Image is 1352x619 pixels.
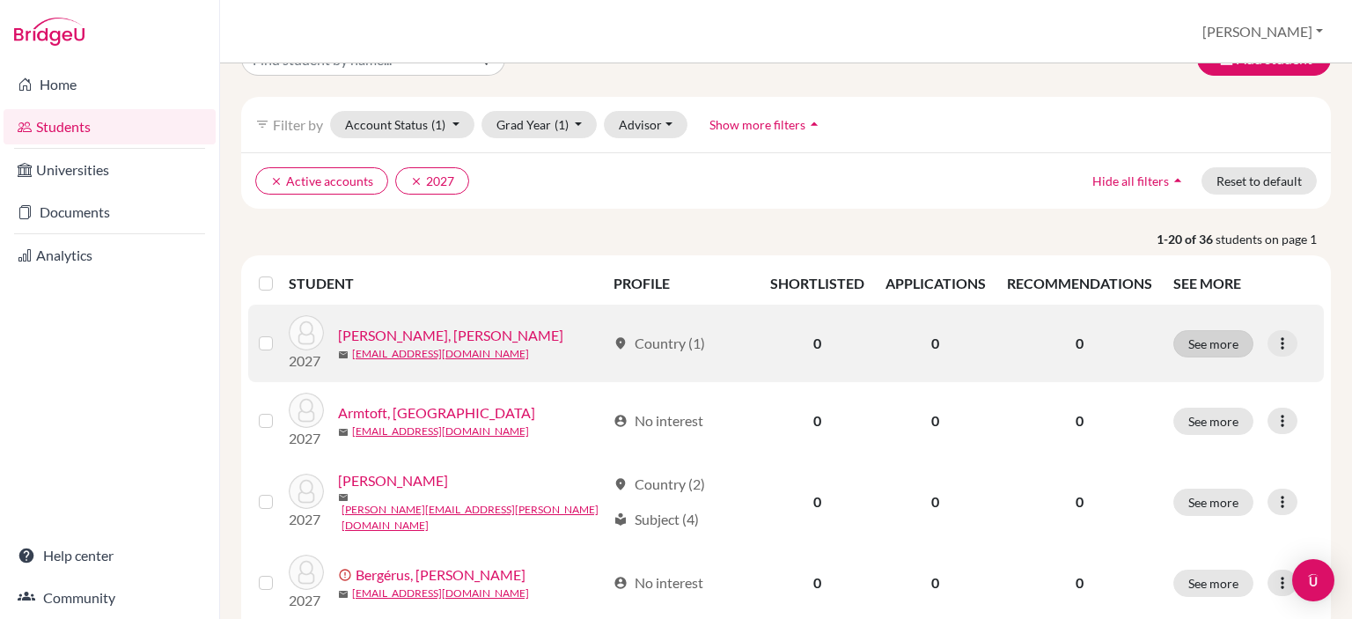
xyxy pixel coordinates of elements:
[1163,262,1324,305] th: SEE MORE
[338,492,349,503] span: mail
[614,576,628,590] span: account_circle
[1169,172,1187,189] i: arrow_drop_up
[614,336,628,350] span: location_on
[1173,330,1253,357] button: See more
[760,262,875,305] th: SHORTLISTED
[875,262,996,305] th: APPLICATIONS
[14,18,84,46] img: Bridge-U
[410,175,422,188] i: clear
[1007,410,1152,431] p: 0
[1157,230,1216,248] strong: 1-20 of 36
[431,117,445,132] span: (1)
[289,393,324,428] img: Armtoft, Victoria
[273,116,323,133] span: Filter by
[289,428,324,449] p: 2027
[289,350,324,372] p: 2027
[1007,333,1152,354] p: 0
[694,111,838,138] button: Show more filtersarrow_drop_up
[338,589,349,600] span: mail
[614,477,628,491] span: location_on
[603,262,760,305] th: PROFILE
[1292,559,1334,601] div: Open Intercom Messenger
[1077,167,1201,195] button: Hide all filtersarrow_drop_up
[1194,15,1331,48] button: [PERSON_NAME]
[4,195,216,230] a: Documents
[481,111,598,138] button: Grad Year(1)
[352,424,529,439] a: [EMAIL_ADDRESS][DOMAIN_NAME]
[614,414,628,428] span: account_circle
[760,460,875,544] td: 0
[604,111,687,138] button: Advisor
[614,509,699,530] div: Subject (4)
[338,350,349,360] span: mail
[760,305,875,382] td: 0
[289,315,324,350] img: Allard Klenell, Max
[338,470,448,491] a: [PERSON_NAME]
[875,382,996,460] td: 0
[709,117,805,132] span: Show more filters
[614,474,705,495] div: Country (2)
[395,167,469,195] button: clear2027
[338,402,535,424] a: Armtoft, [GEOGRAPHIC_DATA]
[342,502,606,534] a: [PERSON_NAME][EMAIL_ADDRESS][PERSON_NAME][DOMAIN_NAME]
[330,111,474,138] button: Account Status(1)
[1092,173,1169,188] span: Hide all filters
[4,238,216,273] a: Analytics
[352,346,529,362] a: [EMAIL_ADDRESS][DOMAIN_NAME]
[614,410,703,431] div: No interest
[289,590,324,611] p: 2027
[1201,167,1317,195] button: Reset to default
[289,262,603,305] th: STUDENT
[289,555,324,590] img: Bergérus, Izabella
[875,305,996,382] td: 0
[289,509,324,530] p: 2027
[338,325,563,346] a: [PERSON_NAME], [PERSON_NAME]
[4,109,216,144] a: Students
[255,117,269,131] i: filter_list
[805,115,823,133] i: arrow_drop_up
[996,262,1163,305] th: RECOMMENDATIONS
[352,586,529,601] a: [EMAIL_ADDRESS][DOMAIN_NAME]
[760,382,875,460] td: 0
[1173,570,1253,597] button: See more
[555,117,569,132] span: (1)
[270,175,283,188] i: clear
[255,167,388,195] button: clearActive accounts
[4,580,216,615] a: Community
[1173,489,1253,516] button: See more
[614,572,703,593] div: No interest
[338,568,356,582] span: error_outline
[1173,408,1253,435] button: See more
[338,427,349,438] span: mail
[4,152,216,188] a: Universities
[875,460,996,544] td: 0
[1216,230,1331,248] span: students on page 1
[614,512,628,527] span: local_library
[1007,572,1152,593] p: 0
[4,538,216,573] a: Help center
[289,474,324,509] img: Axelsson-Hill, Leo
[614,333,705,354] div: Country (1)
[4,67,216,102] a: Home
[356,564,525,586] a: Bergérus, [PERSON_NAME]
[1007,491,1152,512] p: 0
